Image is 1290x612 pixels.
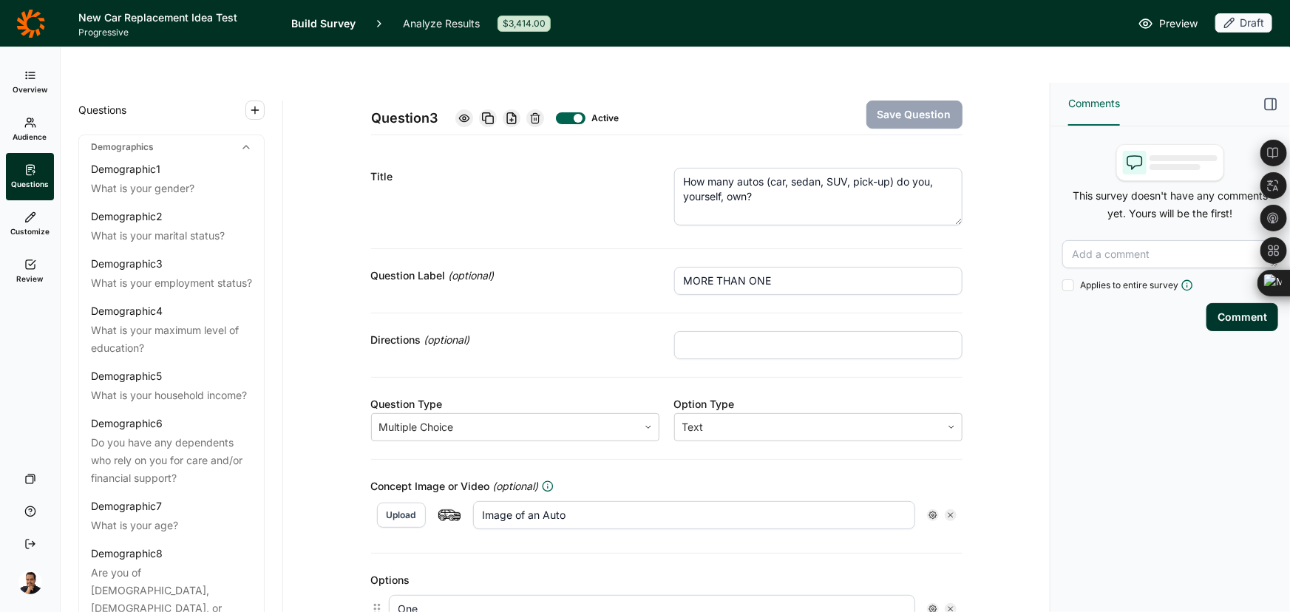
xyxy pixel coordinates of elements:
div: Remove [945,509,957,521]
div: Question Label [371,267,659,285]
span: Question 3 [371,108,438,129]
div: Active [591,112,615,124]
a: Audience [6,106,54,153]
div: Directions [371,331,659,349]
span: Audience [13,132,47,142]
button: Comments [1068,83,1120,126]
div: Delete [526,109,544,127]
span: Applies to entire survey [1080,279,1178,291]
h1: New Car Replacement Idea Test [78,9,274,27]
span: Preview [1159,15,1198,33]
textarea: How many autos (car, sedan, SUV, pick-up) do you, yourself, own? [674,168,963,225]
div: Demographics [79,135,264,159]
div: What is your maximum level of education? [91,322,252,357]
a: Preview [1138,15,1198,33]
span: Questions [11,179,49,189]
div: Demographic 2 [91,209,163,224]
div: Concept Image or Video [371,477,963,495]
span: (optional) [493,477,539,495]
a: Overview [6,58,54,106]
div: Title [371,168,659,186]
div: Draft [1215,13,1272,33]
span: (optional) [449,267,495,285]
div: $3,414.00 [498,16,551,32]
div: Demographic 4 [91,304,163,319]
span: Comments [1068,95,1120,112]
div: Demographic 5 [91,369,162,384]
div: Option Type [674,395,963,413]
div: What is your gender? [91,180,252,197]
a: Customize [6,200,54,248]
img: he2tibqmulgvijoqbzj0.webp [438,503,461,527]
div: Demographic 3 [91,256,163,271]
span: Progressive [78,27,274,38]
div: Options [371,571,963,589]
span: Overview [13,84,47,95]
div: Do you have any dependents who rely on you for care and/or financial support? [91,434,252,487]
div: Settings [927,509,939,521]
span: Review [17,273,44,284]
div: What is your household income? [91,387,252,404]
div: Demographic 7 [91,499,162,514]
div: Demographic 8 [91,546,163,561]
button: Save Question [866,101,963,129]
div: Question Type [371,395,659,413]
div: Demographic 6 [91,416,163,431]
div: What is your employment status? [91,274,252,292]
span: Questions [78,101,126,119]
div: What is your age? [91,517,252,534]
a: Questions [6,153,54,200]
span: Customize [10,226,50,237]
button: Comment [1206,303,1278,331]
span: (optional) [424,331,470,349]
button: Upload [377,503,426,528]
div: Demographic 1 [91,162,160,177]
div: What is your marital status? [91,227,252,245]
input: Concept Name... [473,501,915,529]
p: This survey doesn't have any comments yet. Yours will be the first! [1062,187,1278,222]
button: Draft [1215,13,1272,34]
img: amg06m4ozjtcyqqhuw5b.png [18,571,42,594]
a: Review [6,248,54,295]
